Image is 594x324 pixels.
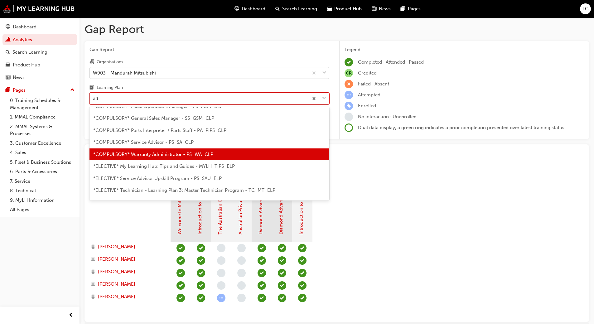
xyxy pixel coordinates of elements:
[298,169,304,235] a: Introduction to MiDealerAssist
[7,122,77,138] a: 2. MMAL Systems & Processes
[2,85,77,96] button: Pages
[2,21,77,33] a: Dashboard
[217,244,225,252] span: learningRecordVerb_NONE-icon
[91,268,165,275] a: [PERSON_NAME]
[93,104,223,109] span: *COMPULSORY* Fixed Operations Manager - PS_FOM_CLP
[176,281,185,290] span: learningRecordVerb_COMPLETE-icon
[367,2,396,15] a: news-iconNews
[197,244,205,252] span: learningRecordVerb_PASS-icon
[322,2,367,15] a: car-iconProduct Hub
[358,70,377,76] span: Credited
[217,256,225,265] span: learningRecordVerb_NONE-icon
[93,139,194,145] span: *COMPULSORY* Service Advisor - PS_SA_CLP
[7,177,77,186] a: 7. Service
[275,5,280,13] span: search-icon
[13,23,36,31] div: Dashboard
[98,268,135,275] span: [PERSON_NAME]
[582,5,588,12] span: LG
[69,312,73,319] span: prev-icon
[217,281,225,290] span: learningRecordVerb_NONE-icon
[358,103,376,109] span: Enrolled
[298,244,307,252] span: learningRecordVerb_PASS-icon
[7,138,77,148] a: 3. Customer Excellence
[176,244,185,252] span: learningRecordVerb_COMPLETE-icon
[298,269,307,277] span: learningRecordVerb_PASS-icon
[396,2,426,15] a: pages-iconPages
[176,269,185,277] span: learningRecordVerb_COMPLETE-icon
[93,152,213,157] span: *COMPULSORY* Warranty Administrator - PS_WA_CLP
[278,281,286,290] span: learningRecordVerb_PASS-icon
[85,22,589,36] h1: Gap Report
[345,102,353,110] span: learningRecordVerb_ENROLL-icon
[242,5,265,12] span: Dashboard
[97,85,123,91] div: Learning Plan
[7,96,77,112] a: 0. Training Schedules & Management
[237,269,246,277] span: learningRecordVerb_NONE-icon
[13,87,26,94] div: Pages
[13,61,40,69] div: Product Hub
[89,59,94,65] span: organisation-icon
[379,5,391,12] span: News
[278,256,286,265] span: learningRecordVerb_PASS-icon
[358,92,380,98] span: Attempted
[98,293,135,300] span: [PERSON_NAME]
[258,269,266,277] span: learningRecordVerb_PASS-icon
[298,256,307,265] span: learningRecordVerb_PASS-icon
[327,5,332,13] span: car-icon
[298,294,307,302] span: learningRecordVerb_PASS-icon
[322,94,326,103] span: down-icon
[270,2,322,15] a: search-iconSearch Learning
[197,281,205,290] span: learningRecordVerb_PASS-icon
[237,281,246,290] span: learningRecordVerb_NONE-icon
[401,5,405,13] span: pages-icon
[345,113,353,121] span: learningRecordVerb_NONE-icon
[217,269,225,277] span: learningRecordVerb_NONE-icon
[7,167,77,177] a: 6. Parts & Accessories
[91,281,165,288] a: [PERSON_NAME]
[358,125,566,130] span: Dual data display; a green ring indicates a prior completion presented over latest training status.
[7,205,77,215] a: All Pages
[6,88,10,93] span: pages-icon
[2,20,77,85] button: DashboardAnalyticsSearch LearningProduct HubNews
[97,59,123,65] div: Organisations
[580,3,591,14] button: LG
[358,59,424,65] span: Completed · Attended · Passed
[7,157,77,167] a: 5. Fleet & Business Solutions
[258,281,266,290] span: learningRecordVerb_PASS-icon
[197,294,205,302] span: learningRecordVerb_PASS-icon
[89,46,329,53] span: Gap Report
[7,196,77,205] a: 9. MyLH Information
[91,256,165,263] a: [PERSON_NAME]
[372,5,376,13] span: news-icon
[98,256,135,263] span: [PERSON_NAME]
[6,24,10,30] span: guage-icon
[176,256,185,265] span: learningRecordVerb_COMPLETE-icon
[6,62,10,68] span: car-icon
[93,200,186,205] span: Practice - Course Enrolment - Practice 101
[345,46,584,53] div: Legend
[258,256,266,265] span: learningRecordVerb_PASS-icon
[2,46,77,58] a: Search Learning
[93,115,214,121] span: *COMPULSORY* General Sales Manager - SS_GSM_CLP
[217,294,225,302] span: learningRecordVerb_ATTEMPT-icon
[334,5,362,12] span: Product Hub
[98,243,135,250] span: [PERSON_NAME]
[93,187,275,193] span: *ELECTIVE* Technician - Learning Plan 3: Master Technician Program - TC_MT_ELP
[237,294,246,302] span: learningRecordVerb_NONE-icon
[197,256,205,265] span: learningRecordVerb_PASS-icon
[197,269,205,277] span: learningRecordVerb_PASS-icon
[345,80,353,88] span: learningRecordVerb_FAIL-icon
[6,37,10,43] span: chart-icon
[258,294,266,302] span: learningRecordVerb_PASS-icon
[93,128,226,133] span: *COMPULSORY* Parts Interpreter / Parts Staff - PA_PIPS_CLP
[3,5,75,13] img: mmal
[6,75,10,80] span: news-icon
[2,59,77,71] a: Product Hub
[278,244,286,252] span: learningRecordVerb_PASS-icon
[91,293,165,300] a: [PERSON_NAME]
[282,5,317,12] span: Search Learning
[237,244,246,252] span: learningRecordVerb_NONE-icon
[7,186,77,196] a: 8. Technical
